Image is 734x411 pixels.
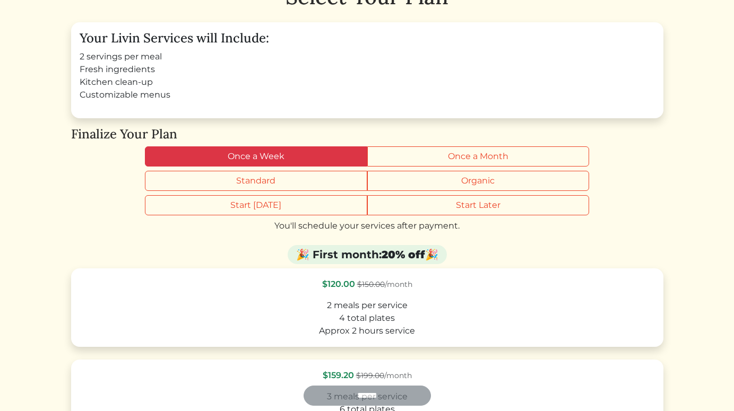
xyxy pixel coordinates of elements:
[80,50,655,63] li: 2 servings per meal
[323,370,354,380] span: $159.20
[382,248,425,261] strong: 20% off
[145,171,367,191] label: Standard
[145,171,589,191] div: Grocery type
[80,76,655,89] li: Kitchen clean-up
[322,279,355,289] span: $120.00
[71,127,663,142] h4: Finalize Your Plan
[81,299,654,312] div: 2 meals per service
[367,171,590,191] label: Organic
[357,279,412,289] span: /month
[145,146,367,167] label: Once a Week
[81,312,654,325] div: 4 total plates
[367,146,590,167] label: Once a Month
[356,371,412,380] span: /month
[81,325,654,337] div: Approx 2 hours service
[145,146,589,167] div: Billing frequency
[356,371,384,380] s: $199.00
[80,63,655,76] li: Fresh ingredients
[145,195,589,215] div: Start timing
[80,89,655,101] li: Customizable menus
[357,279,385,289] s: $150.00
[71,220,663,232] div: You'll schedule your services after payment.
[367,195,590,215] label: Start Later
[80,31,655,46] h4: Your Livin Services will Include:
[145,195,367,215] label: Start [DATE]
[288,245,447,264] div: 🎉 First month: 🎉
